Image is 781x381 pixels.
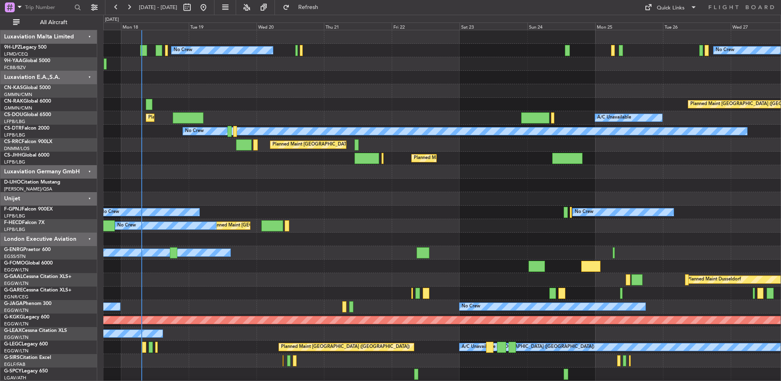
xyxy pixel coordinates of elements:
div: Sun 24 [527,22,595,30]
div: No Crew [185,125,204,137]
div: Planned Maint [GEOGRAPHIC_DATA] ([GEOGRAPHIC_DATA]) [148,112,277,124]
a: EGGW/LTN [4,267,29,273]
div: No Crew [117,220,136,232]
span: G-SPCY [4,369,22,374]
span: Refresh [291,4,326,10]
span: [DATE] - [DATE] [139,4,177,11]
a: EGGW/LTN [4,334,29,341]
div: No Crew [100,206,119,218]
span: G-FOMO [4,261,25,266]
div: Planned Maint [GEOGRAPHIC_DATA] ([GEOGRAPHIC_DATA]) [272,139,401,151]
a: G-SIRSCitation Excel [4,355,51,360]
div: Wed 20 [257,22,324,30]
a: F-HECDFalcon 7X [4,220,45,225]
span: G-SIRS [4,355,20,360]
div: A/C Unavailable [GEOGRAPHIC_DATA] ([GEOGRAPHIC_DATA]) [462,341,594,353]
span: 9H-LPZ [4,45,20,50]
span: F-GPNJ [4,207,22,212]
div: No Crew [575,206,594,218]
span: CS-DTR [4,126,22,131]
a: LGAV/ATH [4,375,26,381]
a: G-KGKGLegacy 600 [4,315,49,320]
a: 9H-YAAGlobal 5000 [4,58,50,63]
a: LFPB/LBG [4,119,25,125]
div: Planned Maint Dusseldorf [687,273,741,286]
span: All Aircraft [21,20,86,25]
div: Tue 19 [189,22,257,30]
a: DNMM/LOS [4,146,29,152]
a: LFPB/LBG [4,226,25,233]
div: Tue 26 [663,22,731,30]
a: EGGW/LTN [4,280,29,287]
a: F-GPNJFalcon 900EX [4,207,53,212]
a: CS-JHHGlobal 6000 [4,153,49,158]
a: G-FOMOGlobal 6000 [4,261,53,266]
a: EGGW/LTN [4,307,29,314]
a: G-LEGCLegacy 600 [4,342,48,347]
a: LFPB/LBG [4,132,25,138]
span: F-HECD [4,220,22,225]
a: CS-DTRFalcon 2000 [4,126,49,131]
span: CS-DOU [4,112,23,117]
a: D-IJHOCitation Mustang [4,180,60,185]
a: 9H-LPZLegacy 500 [4,45,47,50]
span: D-IJHO [4,180,21,185]
span: CN-RAK [4,99,23,104]
span: G-ENRG [4,247,23,252]
div: Sat 23 [460,22,527,30]
a: EGGW/LTN [4,348,29,354]
a: CN-RAKGlobal 6000 [4,99,51,104]
span: G-JAGA [4,301,23,306]
span: G-GAAL [4,274,23,279]
span: CS-JHH [4,153,22,158]
a: GMMN/CMN [4,92,32,98]
span: CS-RRC [4,139,22,144]
a: G-ENRGPraetor 600 [4,247,51,252]
a: G-GAALCessna Citation XLS+ [4,274,71,279]
a: CS-DOUGlobal 6500 [4,112,51,117]
a: CS-RRCFalcon 900LX [4,139,52,144]
a: LFPB/LBG [4,213,25,219]
span: G-KGKG [4,315,23,320]
a: LFMD/CEQ [4,51,28,57]
a: G-LEAXCessna Citation XLS [4,328,67,333]
div: No Crew [174,44,192,56]
span: 9H-YAA [4,58,22,63]
a: G-SPCYLegacy 650 [4,369,48,374]
span: G-LEGC [4,342,22,347]
a: [PERSON_NAME]/QSA [4,186,52,192]
button: Refresh [279,1,328,14]
div: [DATE] [105,16,119,23]
a: CN-KASGlobal 5000 [4,85,51,90]
div: Planned Maint [GEOGRAPHIC_DATA] ([GEOGRAPHIC_DATA]) [414,152,542,164]
span: CN-KAS [4,85,23,90]
a: EGNR/CEG [4,294,29,300]
a: EGLF/FAB [4,361,25,368]
button: Quick Links [640,1,701,14]
div: Mon 25 [595,22,663,30]
a: GMMN/CMN [4,105,32,111]
span: G-LEAX [4,328,22,333]
a: EGSS/STN [4,253,26,260]
input: Trip Number [25,1,72,13]
div: Thu 21 [324,22,392,30]
div: Planned Maint [GEOGRAPHIC_DATA] ([GEOGRAPHIC_DATA]) [281,341,410,353]
a: EGGW/LTN [4,321,29,327]
a: G-JAGAPhenom 300 [4,301,51,306]
span: G-GARE [4,288,23,293]
a: G-GARECessna Citation XLS+ [4,288,71,293]
a: LFPB/LBG [4,159,25,165]
button: All Aircraft [9,16,89,29]
div: Fri 22 [392,22,460,30]
div: Quick Links [657,4,685,12]
div: No Crew [462,300,480,313]
div: A/C Unavailable [597,112,631,124]
div: No Crew [716,44,734,56]
a: FCBB/BZV [4,65,26,71]
div: Mon 18 [121,22,189,30]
